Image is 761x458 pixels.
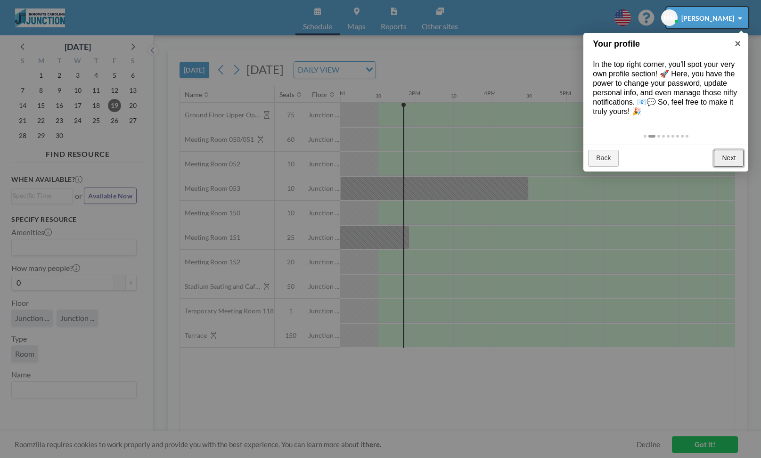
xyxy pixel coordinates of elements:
span: MM [663,14,676,22]
a: × [727,33,748,54]
a: Back [588,150,619,167]
h1: Your profile [593,38,724,50]
a: Next [714,150,744,167]
div: In the top right corner, you'll spot your very own profile section! 🚀 Here, you have the power to... [583,50,748,126]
